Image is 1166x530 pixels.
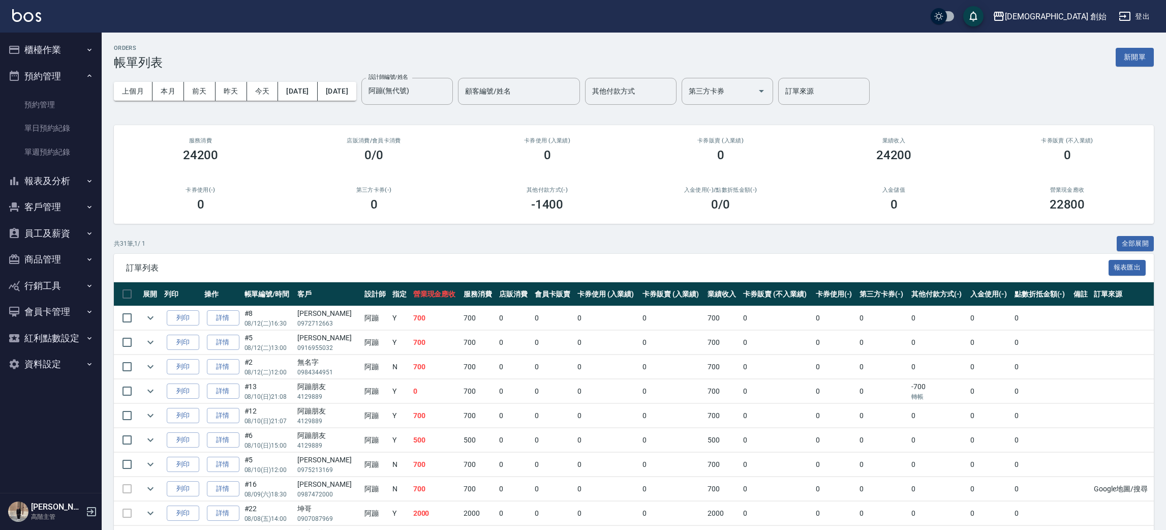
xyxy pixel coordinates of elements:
[143,384,158,399] button: expand row
[532,453,575,477] td: 0
[857,355,908,379] td: 0
[297,441,359,450] p: 4129889
[390,502,410,525] td: Y
[640,282,705,306] th: 卡券販賣 (入業績)
[575,428,640,452] td: 0
[813,404,857,428] td: 0
[909,355,968,379] td: 0
[640,428,705,452] td: 0
[390,428,410,452] td: Y
[646,137,795,144] h2: 卡券販賣 (入業績)
[909,331,968,355] td: 0
[140,282,162,306] th: 展開
[197,197,204,212] h3: 0
[207,384,239,399] a: 詳情
[705,428,741,452] td: 500
[390,477,410,501] td: N
[242,306,295,330] td: #8
[297,479,359,490] div: [PERSON_NAME]
[813,306,857,330] td: 0
[297,308,359,319] div: [PERSON_NAME]
[247,82,279,101] button: 今天
[857,502,908,525] td: 0
[532,502,575,525] td: 0
[497,477,532,501] td: 0
[640,453,705,477] td: 0
[1012,502,1071,525] td: 0
[461,306,497,330] td: 700
[143,481,158,496] button: expand row
[242,453,295,477] td: #5
[705,379,741,403] td: 700
[299,137,448,144] h2: 店販消費 /會員卡消費
[909,477,968,501] td: 0
[461,379,497,403] td: 700
[4,220,98,247] button: 員工及薪資
[819,187,968,193] h2: 入金儲值
[297,514,359,523] p: 0907087969
[411,331,461,355] td: 700
[167,481,199,497] button: 列印
[909,453,968,477] td: 0
[297,455,359,465] div: [PERSON_NAME]
[909,502,968,525] td: 0
[4,116,98,140] a: 單日預約紀錄
[531,197,564,212] h3: -1400
[497,282,532,306] th: 店販消費
[813,331,857,355] td: 0
[411,404,461,428] td: 700
[717,148,724,162] h3: 0
[741,306,813,330] td: 0
[143,432,158,448] button: expand row
[297,381,359,392] div: 阿蹦朋友
[297,504,359,514] div: 坤哥
[362,355,390,379] td: 阿蹦
[532,306,575,330] td: 0
[4,37,98,63] button: 櫃檯作業
[126,187,275,193] h2: 卡券使用(-)
[532,379,575,403] td: 0
[640,331,705,355] td: 0
[741,404,813,428] td: 0
[207,457,239,473] a: 詳情
[741,379,813,403] td: 0
[242,282,295,306] th: 帳單編號/時間
[857,477,908,501] td: 0
[4,325,98,351] button: 紅利點數設定
[143,506,158,521] button: expand row
[993,187,1142,193] h2: 營業現金應收
[1091,282,1154,306] th: 訂單來源
[4,299,98,325] button: 會員卡管理
[741,331,813,355] td: 0
[705,331,741,355] td: 700
[857,428,908,452] td: 0
[207,432,239,448] a: 詳情
[461,502,497,525] td: 2000
[216,82,247,101] button: 昨天
[575,306,640,330] td: 0
[741,453,813,477] td: 0
[813,379,857,403] td: 0
[968,477,1012,501] td: 0
[497,306,532,330] td: 0
[968,428,1012,452] td: 0
[297,465,359,475] p: 0975213169
[183,148,219,162] h3: 24200
[497,379,532,403] td: 0
[31,512,83,521] p: 高階主管
[299,187,448,193] h2: 第三方卡券(-)
[1012,379,1071,403] td: 0
[461,404,497,428] td: 700
[646,187,795,193] h2: 入金使用(-) /點數折抵金額(-)
[473,137,622,144] h2: 卡券使用 (入業績)
[297,343,359,352] p: 0916955032
[705,282,741,306] th: 業績收入
[575,379,640,403] td: 0
[711,197,730,212] h3: 0 /0
[532,282,575,306] th: 會員卡販賣
[876,148,912,162] h3: 24200
[497,331,532,355] td: 0
[297,417,359,426] p: 4129889
[390,282,410,306] th: 指定
[993,137,1142,144] h2: 卡券販賣 (不入業績)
